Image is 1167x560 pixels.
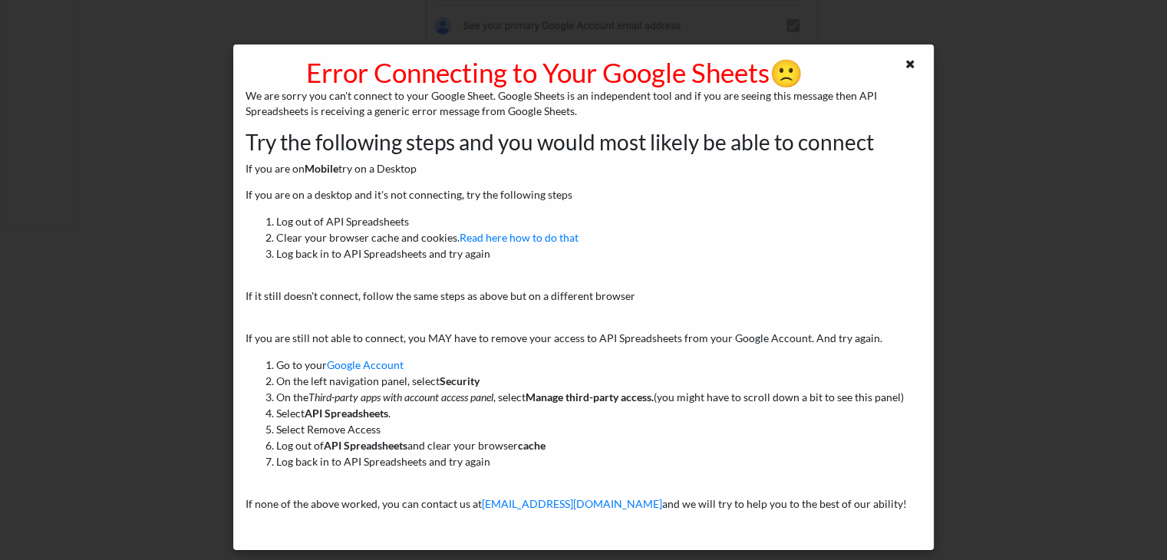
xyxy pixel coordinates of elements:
i: Third-party apps with account access panel [308,390,493,404]
li: Log out of API Spreadsheets [276,213,921,229]
b: Mobile [305,162,338,175]
b: API Spreadsheets [305,407,388,420]
p: If you are on a desktop and it's not connecting, try the following steps [246,187,921,203]
b: API Spreadsheets [324,439,407,452]
li: Go to your [276,357,921,373]
li: On the , select (you might have to scroll down a bit to see this panel) [276,389,921,405]
a: Read here how to do that [460,231,579,244]
b: Manage third-party access. [526,390,654,404]
li: Select Remove Access [276,421,921,437]
span: sad-emoji [770,56,803,88]
b: cache [518,439,546,452]
li: Log back in to API Spreadsheets and try again [276,245,921,262]
p: If it still doesn't connect, follow the same steps as above but on a different browser [246,288,921,304]
h2: Try the following steps and you would most likely be able to connect [246,130,921,156]
li: Clear your browser cache and cookies. [276,229,921,245]
p: If none of the above worked, you can contact us at and we will try to help you to the best of our... [246,496,921,512]
b: Security [440,374,480,387]
li: Log back in to API Spreadsheets and try again [276,453,921,469]
p: If you are on try on a Desktop [246,161,921,176]
a: Google Account [327,358,404,371]
li: Select . [276,405,921,421]
li: On the left navigation panel, select [276,373,921,389]
a: [EMAIL_ADDRESS][DOMAIN_NAME] [482,497,662,510]
p: If you are still not able to connect, you MAY have to remove your access to API Spreadsheets from... [246,331,921,346]
h1: Error Connecting to Your Google Sheets [246,56,863,88]
p: We are sorry you can't connect to your Google Sheet. Google Sheets is an independent tool and if ... [246,88,921,119]
li: Log out of and clear your browser [276,437,921,453]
